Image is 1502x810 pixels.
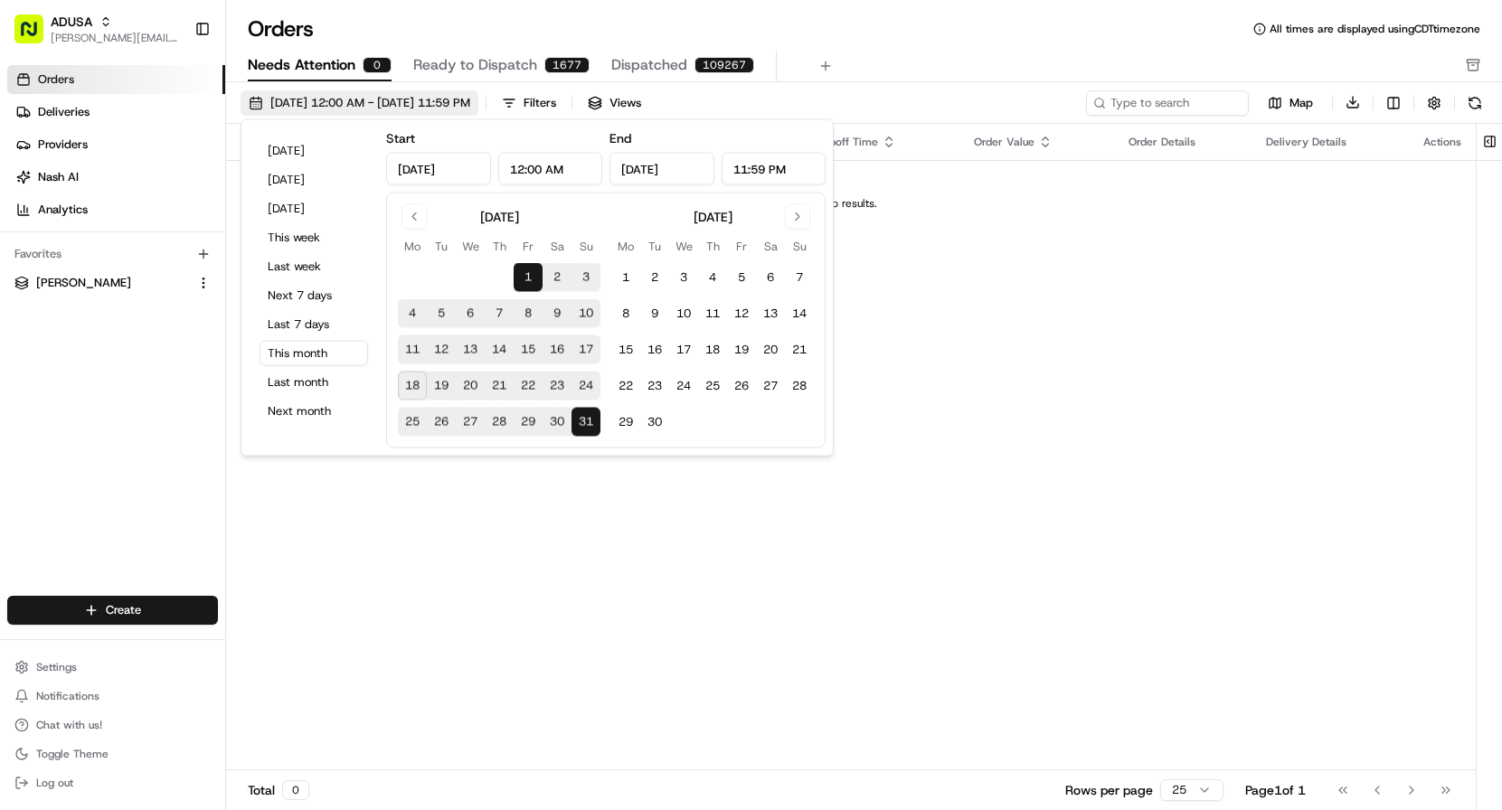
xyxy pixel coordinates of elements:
[47,117,298,136] input: Clear
[485,372,514,400] button: 21
[7,163,225,192] a: Nash AI
[7,240,218,268] div: Favorites
[611,299,640,328] button: 8
[456,299,485,328] button: 6
[756,372,785,400] button: 27
[640,372,669,400] button: 23
[260,196,368,221] button: [DATE]
[640,335,669,364] button: 16
[282,780,309,800] div: 0
[609,153,714,185] input: Date
[640,408,669,437] button: 30
[233,196,1469,211] div: No results.
[11,255,146,287] a: 📗Knowledge Base
[669,237,698,256] th: Wednesday
[61,191,229,205] div: We're available if you need us!
[785,299,814,328] button: 14
[756,263,785,292] button: 6
[572,372,600,400] button: 24
[363,57,392,73] div: 0
[543,237,572,256] th: Saturday
[401,204,427,230] button: Go to previous month
[722,153,827,185] input: Time
[1462,90,1488,116] button: Refresh
[7,596,218,625] button: Create
[1289,95,1313,111] span: Map
[498,153,603,185] input: Time
[427,335,456,364] button: 12
[694,57,754,73] div: 109267
[514,299,543,328] button: 8
[7,712,218,738] button: Chat with us!
[580,90,649,116] button: Views
[572,263,600,292] button: 3
[640,237,669,256] th: Tuesday
[51,31,180,45] span: [PERSON_NAME][EMAIL_ADDRESS][PERSON_NAME][DOMAIN_NAME]
[756,237,785,256] th: Saturday
[456,335,485,364] button: 13
[756,335,785,364] button: 20
[611,335,640,364] button: 15
[18,72,329,101] p: Welcome 👋
[609,130,631,146] label: End
[427,237,456,256] th: Tuesday
[260,138,368,164] button: [DATE]
[1086,90,1249,116] input: Type to search
[260,370,368,395] button: Last month
[36,275,131,291] span: [PERSON_NAME]
[669,299,698,328] button: 10
[543,263,572,292] button: 2
[611,408,640,437] button: 29
[572,299,600,328] button: 10
[785,237,814,256] th: Sunday
[694,208,732,226] div: [DATE]
[260,312,368,337] button: Last 7 days
[427,408,456,437] button: 26
[698,299,727,328] button: 11
[386,130,415,146] label: Start
[36,776,73,790] span: Log out
[727,372,756,400] button: 26
[572,408,600,437] button: 31
[514,237,543,256] th: Friday
[36,747,109,761] span: Toggle Theme
[260,399,368,424] button: Next month
[146,255,298,287] a: 💻API Documentation
[514,263,543,292] button: 1
[785,263,814,292] button: 7
[1266,135,1394,149] div: Delivery Details
[669,335,698,364] button: 17
[38,104,90,120] span: Deliveries
[7,770,218,796] button: Log out
[106,602,141,618] span: Create
[7,195,225,224] a: Analytics
[413,54,537,76] span: Ready to Dispatch
[18,264,33,278] div: 📗
[543,372,572,400] button: 23
[698,263,727,292] button: 4
[756,299,785,328] button: 13
[698,335,727,364] button: 18
[727,335,756,364] button: 19
[611,372,640,400] button: 22
[669,372,698,400] button: 24
[456,237,485,256] th: Wednesday
[544,57,590,73] div: 1677
[36,262,138,280] span: Knowledge Base
[248,54,355,76] span: Needs Attention
[1270,22,1480,36] span: All times are displayed using CDT timezone
[248,780,309,800] div: Total
[485,299,514,328] button: 7
[7,741,218,767] button: Toggle Theme
[7,130,225,159] a: Providers
[1423,135,1461,149] div: Actions
[611,54,687,76] span: Dispatched
[38,202,88,218] span: Analytics
[485,335,514,364] button: 14
[611,237,640,256] th: Monday
[480,208,519,226] div: [DATE]
[1256,92,1325,114] button: Map
[36,660,77,674] span: Settings
[543,299,572,328] button: 9
[171,262,290,280] span: API Documentation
